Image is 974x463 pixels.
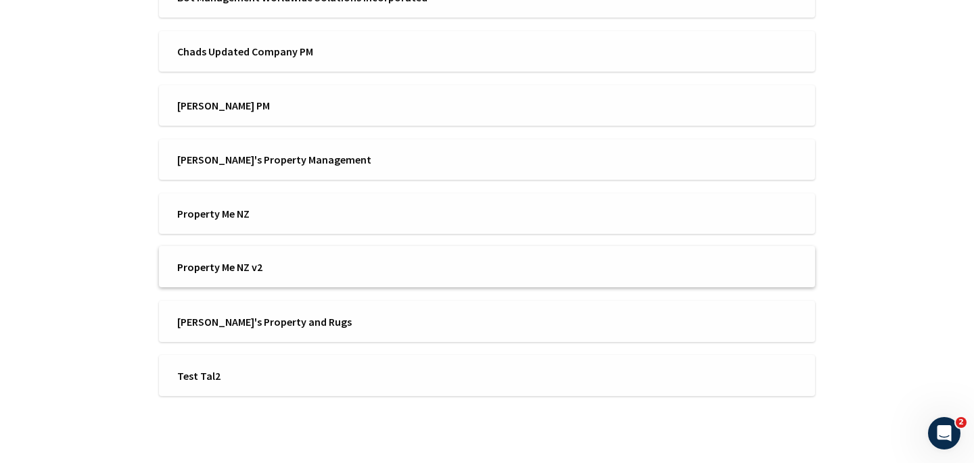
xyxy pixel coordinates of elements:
[159,301,815,342] a: [PERSON_NAME]'s Property and Rugs
[928,417,960,449] iframe: Intercom live chat
[159,247,815,288] a: Property Me NZ v2
[177,368,478,383] span: Test Tal2
[177,260,478,274] span: Property Me NZ v2
[159,85,815,126] a: [PERSON_NAME] PM
[177,152,478,167] span: [PERSON_NAME]'s Property Management
[177,206,478,221] span: Property Me NZ
[177,44,478,59] span: Chads Updated Company PM
[177,314,478,329] span: [PERSON_NAME]'s Property and Rugs
[177,98,478,113] span: [PERSON_NAME] PM
[956,417,967,428] span: 2
[159,139,815,180] a: [PERSON_NAME]'s Property Management
[159,355,815,396] a: Test Tal2
[159,31,815,72] a: Chads Updated Company PM
[159,193,815,235] a: Property Me NZ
